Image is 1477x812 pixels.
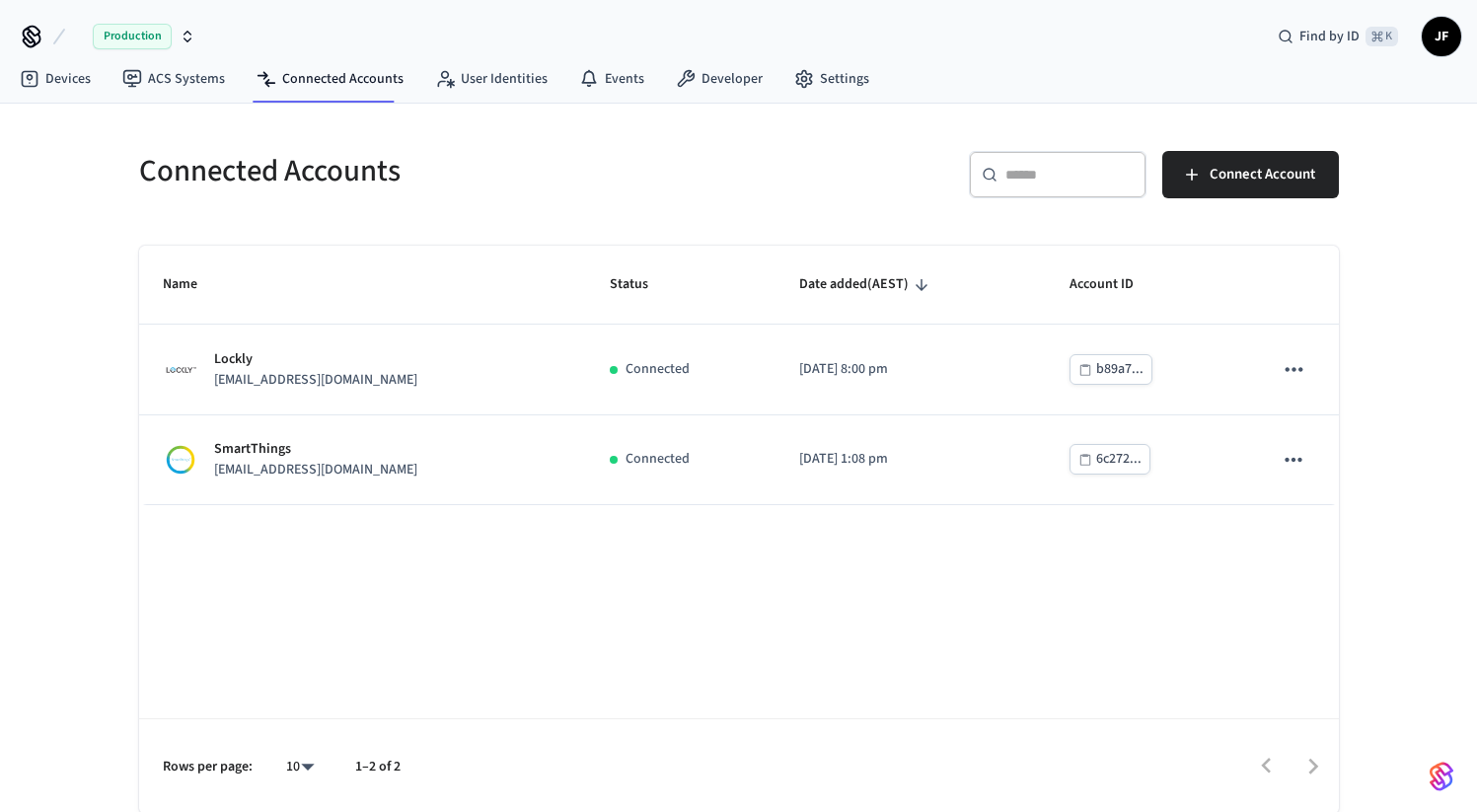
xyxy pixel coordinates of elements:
div: 6c272... [1096,447,1142,472]
span: Status [610,269,674,300]
span: Connect Account [1210,162,1315,187]
a: Events [563,61,660,97]
div: 10 [276,753,324,781]
span: Find by ID [1299,27,1360,46]
p: 1–2 of 2 [355,757,401,777]
p: SmartThings [214,439,417,460]
img: Smartthings Logo, Square [163,442,198,478]
a: Devices [4,61,107,97]
span: ⌘ K [1366,27,1398,46]
p: [DATE] 1:08 pm [799,449,1022,470]
div: b89a7... [1096,357,1144,382]
div: Find by ID⌘ K [1262,19,1414,54]
img: Lockly Logo, Square [163,361,198,379]
p: [EMAIL_ADDRESS][DOMAIN_NAME] [214,370,417,391]
p: Connected [626,449,690,470]
a: ACS Systems [107,61,241,97]
p: [EMAIL_ADDRESS][DOMAIN_NAME] [214,460,417,480]
span: JF [1424,19,1459,54]
h5: Connected Accounts [139,151,727,191]
span: Date added(AEST) [799,269,934,300]
table: sticky table [139,246,1339,505]
p: [DATE] 8:00 pm [799,359,1022,380]
button: JF [1422,17,1461,56]
span: Production [93,24,172,49]
p: Lockly [214,349,417,370]
button: Connect Account [1162,151,1339,198]
span: Name [163,269,223,300]
button: b89a7... [1070,354,1152,385]
a: Settings [778,61,885,97]
a: User Identities [419,61,563,97]
button: 6c272... [1070,444,1150,475]
a: Connected Accounts [241,61,419,97]
a: Developer [660,61,778,97]
p: Connected [626,359,690,380]
span: Account ID [1070,269,1159,300]
p: Rows per page: [163,757,253,777]
img: SeamLogoGradient.69752ec5.svg [1430,761,1453,792]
